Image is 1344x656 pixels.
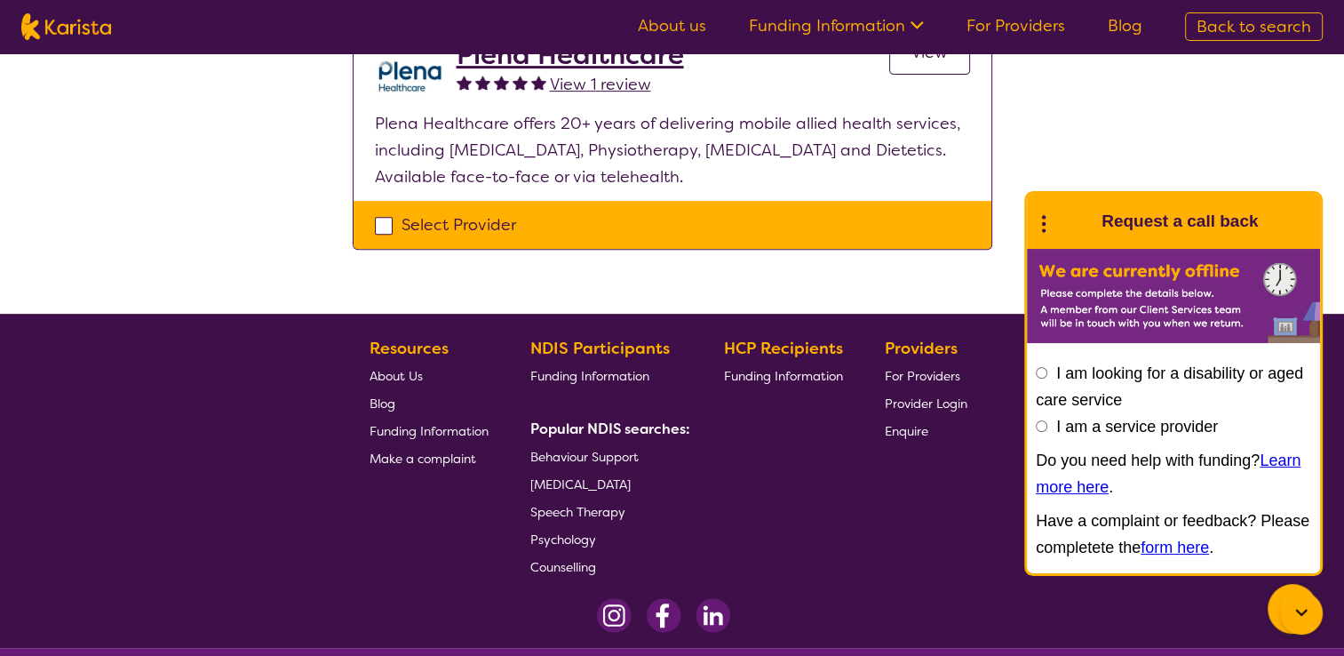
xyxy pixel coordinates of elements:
span: Blog [370,396,395,412]
img: fullstar [494,75,509,90]
a: View 1 review [550,71,651,98]
img: fullstar [531,75,546,90]
a: Enquire [885,417,967,444]
img: Facebook [646,598,681,633]
h1: Request a call back [1101,208,1258,235]
a: Back to search [1185,12,1323,41]
a: form here [1141,539,1209,556]
img: ehd3j50wdk7ycqmad0oe.png [375,39,446,110]
a: Provider Login [885,389,967,417]
b: Resources [370,338,449,359]
button: Channel Menu [1268,584,1317,634]
span: Enquire [885,423,928,439]
span: Counselling [530,559,596,575]
p: Do you need help with funding? . [1036,447,1311,500]
a: For Providers [966,15,1065,36]
b: Providers [885,338,958,359]
p: Have a complaint or feedback? Please completete the . [1036,508,1311,561]
img: Karista offline chat form to request call back [1027,249,1320,343]
a: Blog [1108,15,1142,36]
img: Karista logo [21,13,111,40]
label: I am looking for a disability or aged care service [1036,364,1303,409]
img: fullstar [475,75,490,90]
img: LinkedIn [696,598,730,633]
span: Speech Therapy [530,504,625,520]
b: HCP Recipients [724,338,843,359]
a: Funding Information [724,362,843,389]
span: Funding Information [530,368,649,384]
span: For Providers [885,368,960,384]
a: Psychology [530,525,683,553]
b: NDIS Participants [530,338,670,359]
a: About us [638,15,706,36]
img: fullstar [457,75,472,90]
span: [MEDICAL_DATA] [530,476,631,492]
a: Counselling [530,553,683,580]
span: Psychology [530,532,596,548]
a: Behaviour Support [530,443,683,470]
span: Funding Information [370,423,489,439]
label: I am a service provider [1056,418,1218,436]
a: Make a complaint [370,444,489,472]
a: [MEDICAL_DATA] [530,470,683,498]
a: For Providers [885,362,967,389]
span: View 1 review [550,74,651,95]
img: Instagram [597,598,632,633]
a: Funding Information [530,362,683,389]
p: Plena Healthcare offers 20+ years of delivering mobile allied health services, including [MEDICAL... [375,110,970,190]
a: Plena Healthcare [457,39,684,71]
span: Back to search [1197,16,1311,37]
a: About Us [370,362,489,389]
a: Speech Therapy [530,498,683,525]
span: Make a complaint [370,451,476,467]
span: About Us [370,368,423,384]
span: Funding Information [724,368,843,384]
span: Behaviour Support [530,449,639,465]
img: fullstar [513,75,528,90]
a: Blog [370,389,489,417]
a: Funding Information [370,417,489,444]
b: Popular NDIS searches: [530,420,690,438]
span: Provider Login [885,396,967,412]
img: Karista [1055,204,1091,239]
a: Funding Information [749,15,924,36]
